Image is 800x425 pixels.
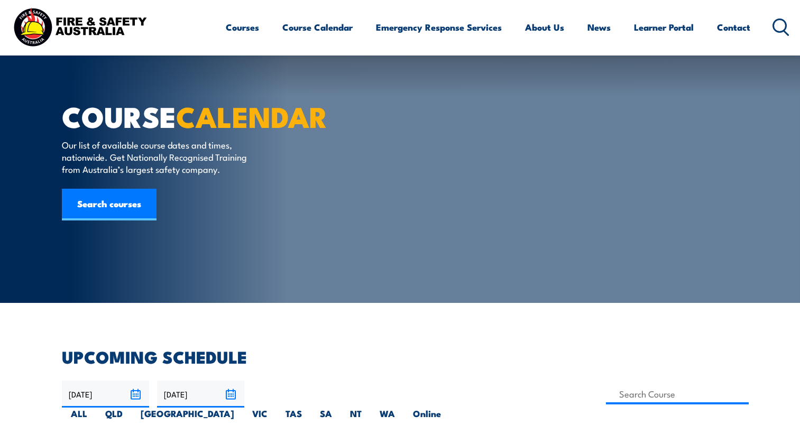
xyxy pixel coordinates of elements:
input: From date [62,381,149,408]
a: Course Calendar [282,13,353,41]
strong: CALENDAR [176,94,328,137]
h1: COURSE [62,104,323,128]
a: About Us [525,13,564,41]
a: Learner Portal [634,13,694,41]
a: Search courses [62,189,157,220]
a: News [587,13,611,41]
input: Search Course [606,384,749,404]
h2: UPCOMING SCHEDULE [62,349,739,364]
a: Contact [717,13,750,41]
a: Courses [226,13,259,41]
input: To date [157,381,244,408]
a: Emergency Response Services [376,13,502,41]
p: Our list of available course dates and times, nationwide. Get Nationally Recognised Training from... [62,138,255,175]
